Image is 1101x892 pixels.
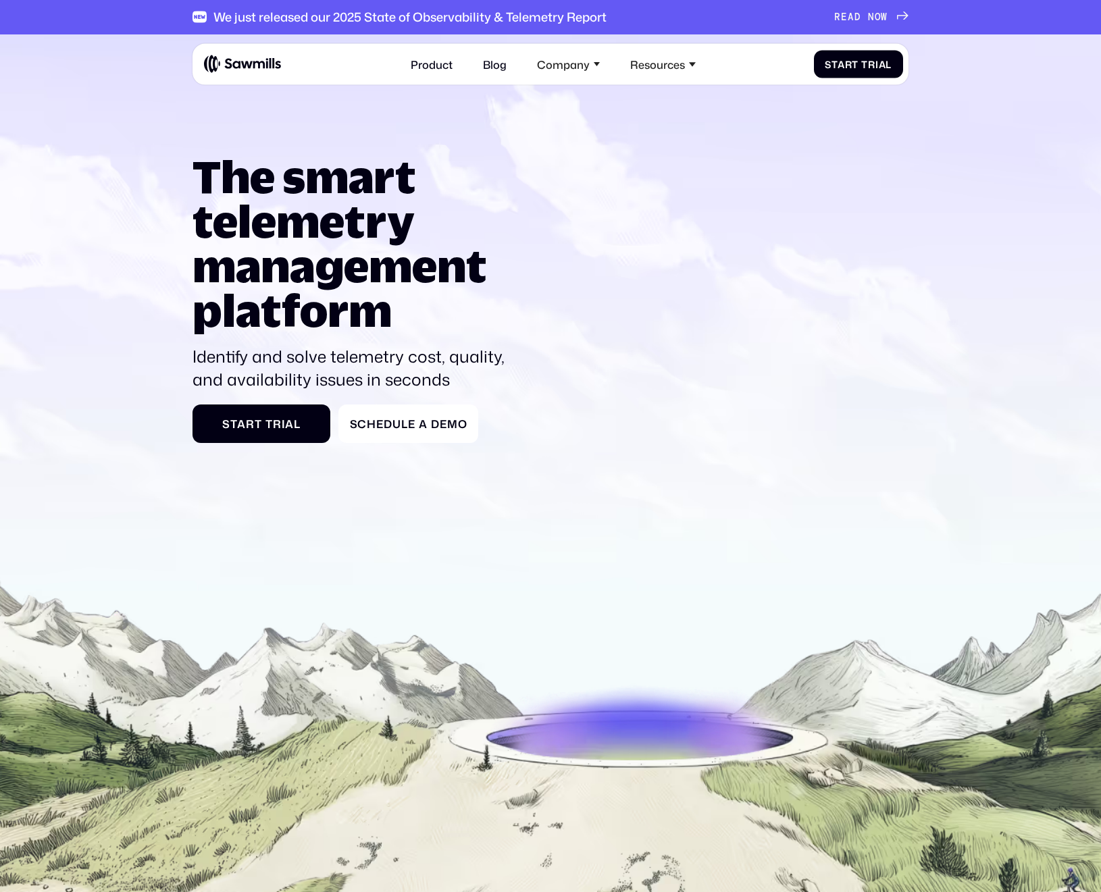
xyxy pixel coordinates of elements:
a: Blog [475,49,515,79]
p: Identify and solve telemetry cost, quality, and availability issues in seconds [193,345,512,391]
div: Start Trial [825,58,892,70]
div: READ NOW [834,11,888,23]
div: Start Trial [204,417,319,431]
h1: The smart telemetry management platform [193,154,512,332]
a: Product [403,49,461,79]
a: Schedule a Demo [338,404,478,442]
div: We just released our 2025 State of Observability & Telemetry Report [213,9,607,24]
a: Start Trial [814,50,903,78]
div: Resources [630,57,685,71]
div: Schedule a Demo [350,417,467,431]
a: READ NOW [834,11,908,23]
a: Start Trial [193,404,330,442]
div: Company [537,57,590,71]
